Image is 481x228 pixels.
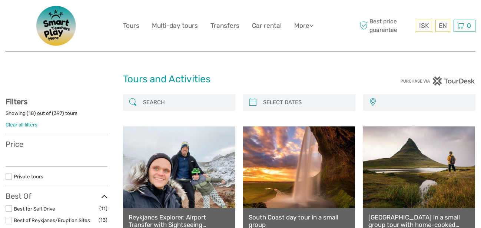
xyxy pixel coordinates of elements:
[435,20,450,32] div: EN
[419,22,429,29] span: ISK
[29,110,34,117] label: 18
[358,17,414,34] span: Best price guarantee
[140,96,232,109] input: SEARCH
[400,76,475,86] img: PurchaseViaTourDesk.png
[260,96,352,109] input: SELECT DATES
[6,122,37,128] a: Clear all filters
[152,20,198,31] a: Multi-day tours
[294,20,314,31] a: More
[99,204,107,213] span: (11)
[14,174,43,179] a: Private tours
[6,192,107,201] h3: Best Of
[27,6,86,46] img: 3577-08614e58-788b-417f-8607-12aa916466bf_logo_big.png
[14,217,90,223] a: Best of Reykjanes/Eruption Sites
[466,22,472,29] span: 0
[6,140,107,149] h3: Price
[210,20,239,31] a: Transfers
[6,97,27,106] strong: Filters
[14,206,55,212] a: Best for Self Drive
[123,73,358,85] h1: Tours and Activities
[6,110,107,121] div: Showing ( ) out of ( ) tours
[99,216,107,224] span: (13)
[252,20,282,31] a: Car rental
[123,20,139,31] a: Tours
[54,110,62,117] label: 397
